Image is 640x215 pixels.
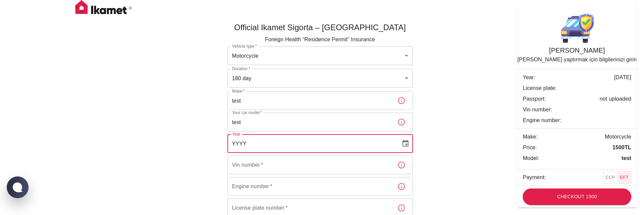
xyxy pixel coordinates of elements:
[617,171,631,184] button: EFT
[523,95,621,103] span: Passport:
[549,45,605,56] h6: [PERSON_NAME]
[232,66,250,71] label: Duration
[523,154,621,162] span: Model:
[612,144,631,152] p: 1500 TL
[600,95,631,103] p: not uploaded
[232,43,257,49] label: Vehicle type
[605,133,631,141] p: Motorcycle
[523,106,621,114] span: Vin number:
[614,73,631,82] p: [DATE]
[523,173,621,181] span: Payment:
[227,22,413,33] h5: Official Ikamet Sigorta – [GEOGRAPHIC_DATA]
[399,137,412,150] button: Choose date
[232,110,262,115] label: Your car model
[227,69,413,88] div: 180 day
[227,36,413,44] p: Foreign Health “Residence Permit” Insurance
[622,154,631,162] p: test
[523,189,631,205] button: Checkout 1500
[227,46,413,65] div: Motorcycle
[523,84,621,92] span: License plate:
[232,88,245,94] label: Make
[603,171,618,184] button: CCP
[232,131,241,137] label: Year
[523,73,621,82] span: Year:
[523,144,621,152] span: Price:
[517,56,637,64] p: [PERSON_NAME] yaptırmak için bilgilerinizi girin
[227,134,396,153] input: YYYY
[523,116,621,124] span: Engine number:
[523,133,621,141] span: Make:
